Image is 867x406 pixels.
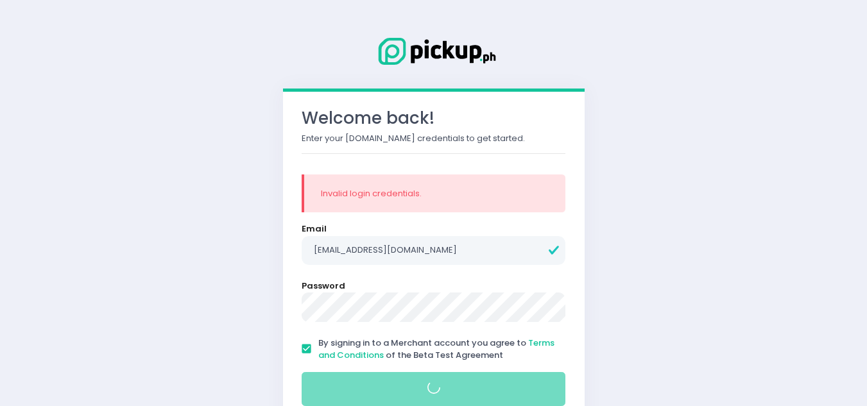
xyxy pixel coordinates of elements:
label: Email [302,223,327,235]
img: Logo [370,35,498,67]
div: Invalid login credentials. [321,187,549,200]
label: Password [302,280,345,292]
span: By signing in to a Merchant account you agree to of the Beta Test Agreement [318,337,554,362]
a: Terms and Conditions [318,337,554,362]
input: Email [302,236,566,266]
p: Enter your [DOMAIN_NAME] credentials to get started. [302,132,566,145]
h3: Welcome back! [302,108,566,128]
